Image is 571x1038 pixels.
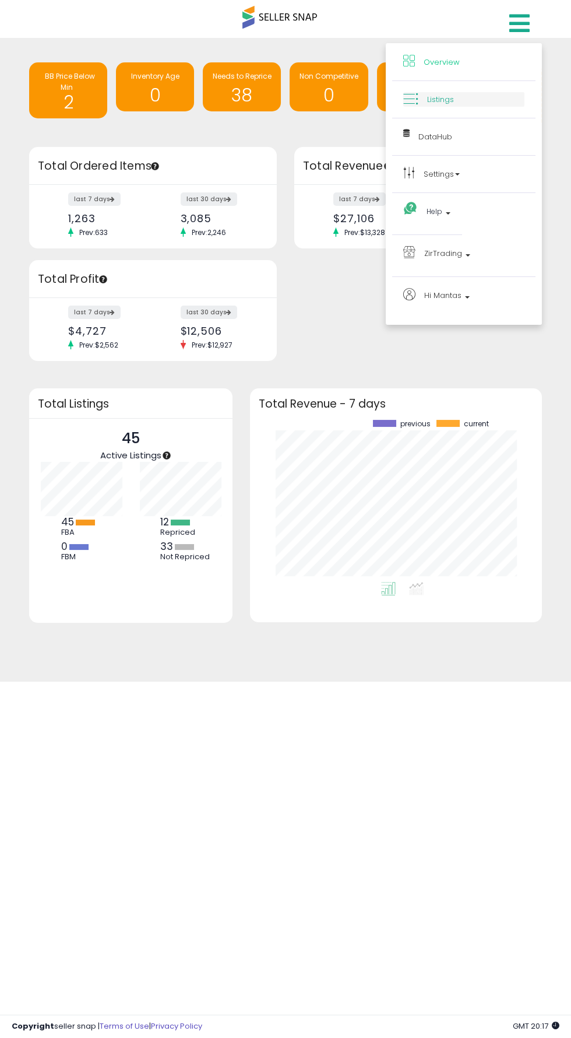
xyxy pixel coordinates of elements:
[403,129,524,144] a: DataHub
[403,167,524,181] a: Settings
[424,246,462,261] span: ZirTrading
[424,57,460,68] span: Overview
[427,204,442,219] span: Help
[403,204,451,223] a: Help
[403,201,418,216] i: Get Help
[427,94,454,105] span: Listings
[403,246,524,265] a: ZirTrading
[403,55,524,69] a: Overview
[403,92,524,107] a: Listings
[403,288,524,313] a: Hi Mantas
[424,288,461,303] span: Hi Mantas
[418,131,452,142] span: DataHub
